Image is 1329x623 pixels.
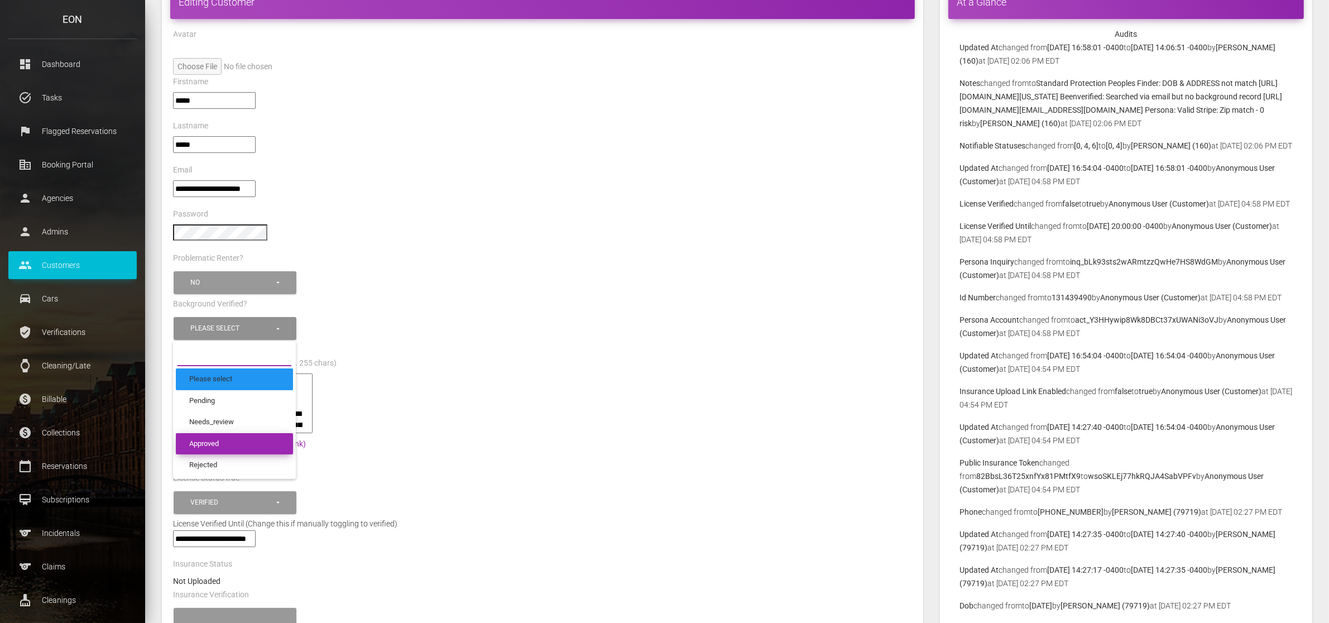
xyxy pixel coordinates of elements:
b: Updated At [959,566,999,574]
span: Rejected [189,460,217,471]
label: Email [173,165,192,176]
b: inq_bLk93sts2wARmtzzQwHe7HS8WdGM [1070,257,1218,266]
b: [DATE] 14:27:17 -0400 [1047,566,1124,574]
a: person Admins [8,218,137,246]
b: [DATE] 14:27:40 -0400 [1047,423,1124,432]
b: Phone [959,507,982,516]
a: cleaning_services Cleanings [8,586,137,614]
b: 82BbsL36T25xnfYx81PMtfX9 [976,472,1081,481]
b: wsoSKLEj77hkRQJA4SabVPFv [1088,472,1196,481]
b: Updated At [959,351,999,360]
strong: Audits [1115,30,1138,39]
p: changed from to by at [DATE] 02:06 PM EDT [959,76,1293,130]
b: [DATE] 14:06:51 -0400 [1131,43,1207,52]
b: Notes [959,79,980,88]
label: Insurance Status [173,559,232,570]
p: changed from to by at [DATE] 04:58 PM EDT [959,161,1293,188]
b: [DATE] 14:27:35 -0400 [1047,530,1124,539]
p: changed from to by at [DATE] 02:27 PM EDT [959,563,1293,590]
a: paid Billable [8,385,137,413]
label: Password [173,209,208,220]
b: 131439490 [1052,293,1092,302]
p: Booking Portal [17,156,128,173]
p: changed from to by at [DATE] 04:54 PM EDT [959,349,1293,376]
b: Updated At [959,164,999,172]
span: Approved [189,439,219,449]
b: [DATE] 16:58:01 -0400 [1131,164,1207,172]
p: Admins [17,223,128,240]
a: flag Flagged Reservations [8,117,137,145]
b: Updated At [959,43,999,52]
b: [PHONE_NUMBER] [1038,507,1103,516]
p: changed from to by at [DATE] 02:27 PM EDT [959,528,1293,554]
b: [DATE] 14:27:40 -0400 [1131,530,1207,539]
a: sports Claims [8,553,137,581]
label: Firstname [173,76,208,88]
b: [DATE] 14:27:35 -0400 [1131,566,1207,574]
p: Incidentals [17,525,128,541]
b: License Verified [959,199,1014,208]
input: Search [177,346,291,366]
p: changed from to by at [DATE] 04:54 PM EDT [959,456,1293,496]
b: [DATE] 16:54:04 -0400 [1047,351,1124,360]
a: people Customers [8,251,137,279]
b: Insurance Upload Link Enabled [959,387,1066,396]
p: changed from to by at [DATE] 02:27 PM EDT [959,599,1293,612]
span: Please select [189,374,232,385]
b: Anonymous User (Customer) [1100,293,1201,302]
b: [DATE] [1029,601,1052,610]
label: Background Verified? [173,299,247,310]
b: Anonymous User (Customer) [1161,387,1261,396]
b: [DATE] 16:54:04 -0400 [1047,164,1124,172]
b: License Verified Until [959,222,1031,231]
a: corporate_fare Booking Portal [8,151,137,179]
a: sports Incidentals [8,519,137,547]
b: Dob [959,601,973,610]
b: Anonymous User (Customer) [1109,199,1209,208]
div: Please select [190,324,275,333]
b: [DATE] 20:00:00 -0400 [1087,222,1163,231]
p: Cleanings [17,592,128,608]
b: [DATE] 16:58:01 -0400 [1047,43,1124,52]
p: Tasks [17,89,128,106]
div: No [190,278,275,287]
b: false [1062,199,1079,208]
b: Anonymous User (Customer) [1172,222,1272,231]
strong: Not Uploaded [173,577,220,586]
p: Reservations [17,458,128,475]
b: [PERSON_NAME] (160) [1131,141,1211,150]
label: Avatar [173,29,196,40]
b: Persona Account [959,315,1019,324]
p: changed from to by at [DATE] 04:58 PM EDT [959,255,1293,282]
a: person Agencies [8,184,137,212]
b: [PERSON_NAME] (160) [980,119,1061,128]
p: Collections [17,424,128,441]
button: Verified [174,491,296,514]
b: [DATE] 16:54:04 -0400 [1131,423,1207,432]
a: task_alt Tasks [8,84,137,112]
p: Claims [17,558,128,575]
a: watch Cleaning/Late [8,352,137,380]
b: true [1139,387,1153,396]
b: Persona Inquiry [959,257,1014,266]
b: false [1115,387,1131,396]
b: Updated At [959,530,999,539]
div: Verified [190,498,275,507]
b: Updated At [959,423,999,432]
b: Public Insurance Token [959,458,1039,467]
p: changed from to by at [DATE] 04:58 PM EDT [959,313,1293,340]
b: true [1086,199,1100,208]
b: Id Number [959,293,996,302]
b: [0, 4, 6] [1074,141,1098,150]
b: Standard Protection Peoples Finder: DOB & ADDRESS not match [URL][DOMAIN_NAME][US_STATE] Beenveri... [959,79,1282,128]
p: Dashboard [17,56,128,73]
p: Subscriptions [17,491,128,508]
p: Verifications [17,324,128,341]
label: Insurance Verification [173,590,249,601]
p: changed from to by at [DATE] 02:27 PM EDT [959,505,1293,519]
p: Flagged Reservations [17,123,128,140]
label: Lastname [173,121,208,132]
b: act_Y3HHywip8Wk8DBCt37xUWANi3oVJ [1075,315,1218,324]
button: Please select [174,317,296,340]
p: changed from to by at [DATE] 02:06 PM EDT [959,139,1293,152]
